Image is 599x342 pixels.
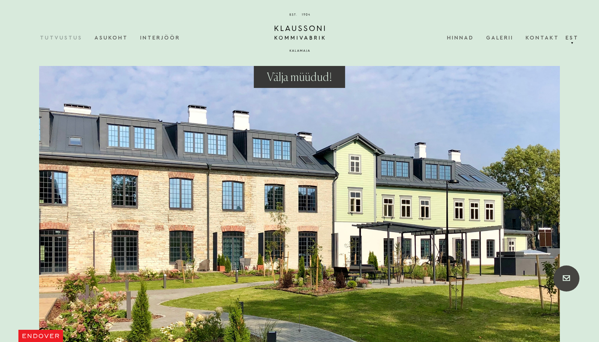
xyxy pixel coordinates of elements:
a: Tutvustus [40,25,95,50]
a: Galerii [486,25,526,50]
a: Est [564,25,580,50]
h3: Välja müüdud! [267,71,332,85]
a: Hinnad [447,25,486,50]
a: Interjöör [140,25,192,50]
a: Kontakt [526,25,559,50]
a: Asukoht [95,25,140,50]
